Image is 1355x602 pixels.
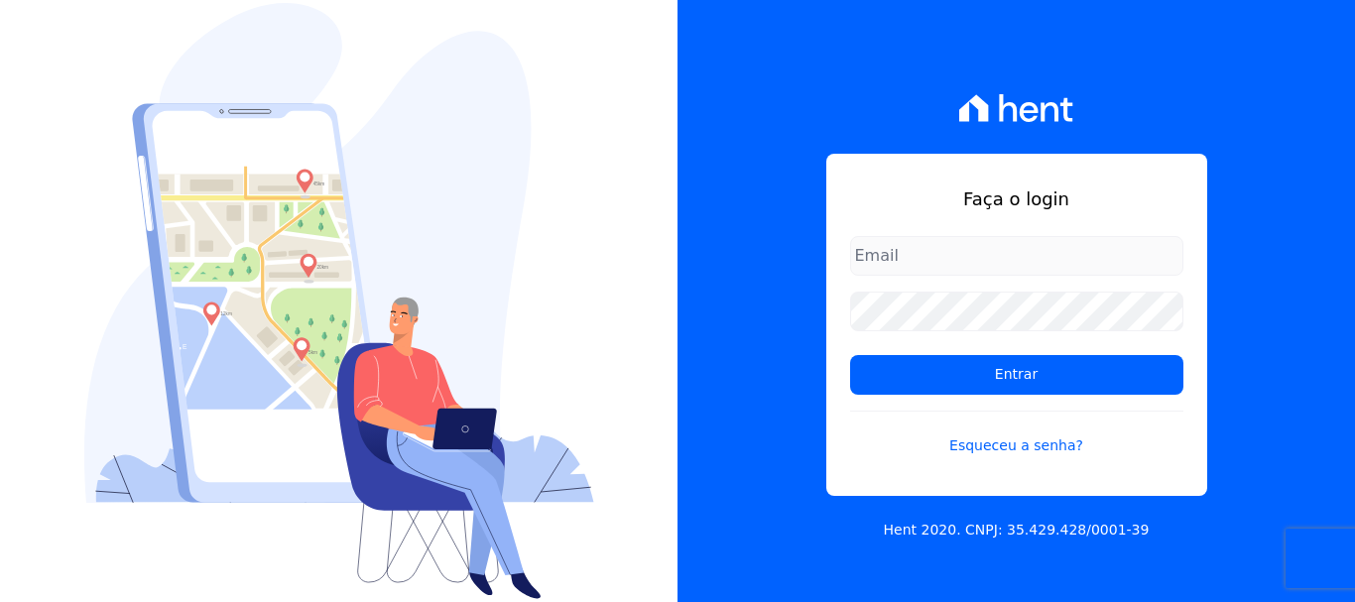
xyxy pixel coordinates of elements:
[850,185,1183,212] h1: Faça o login
[850,236,1183,276] input: Email
[84,3,594,599] img: Login
[850,411,1183,456] a: Esqueceu a senha?
[850,355,1183,395] input: Entrar
[884,520,1150,541] p: Hent 2020. CNPJ: 35.429.428/0001-39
